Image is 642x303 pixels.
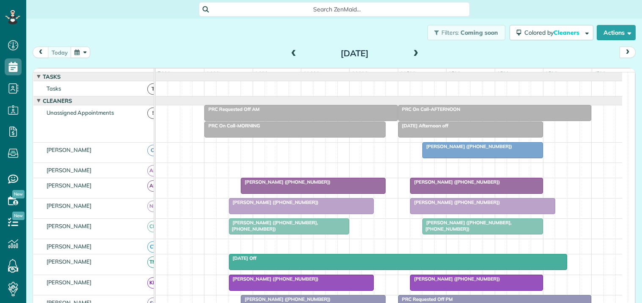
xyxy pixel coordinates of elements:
[524,29,582,36] span: Colored by
[410,179,500,185] span: [PERSON_NAME] ([PHONE_NUMBER])
[45,85,63,92] span: Tasks
[147,256,159,268] span: TM
[410,199,500,205] span: [PERSON_NAME] ([PHONE_NUMBER])
[543,70,558,77] span: 3pm
[147,107,159,119] span: !
[441,29,459,36] span: Filters:
[147,180,159,192] span: AR
[398,296,453,302] span: PRC Requested Off PM
[398,106,461,112] span: PRC On Call-AFTERNOON
[554,29,581,36] span: Cleaners
[446,70,461,77] span: 1pm
[204,123,260,129] span: PRC On Call-MORNING
[240,296,331,302] span: [PERSON_NAME] ([PHONE_NUMBER])
[592,70,607,77] span: 4pm
[45,202,94,209] span: [PERSON_NAME]
[620,47,636,58] button: next
[12,212,25,220] span: New
[204,106,260,112] span: PRC Requested Off AM
[33,47,49,58] button: prev
[45,109,116,116] span: Unassigned Appointments
[422,143,512,149] span: [PERSON_NAME] ([PHONE_NUMBER])
[229,255,257,261] span: [DATE] Off
[147,221,159,232] span: CM
[45,167,94,174] span: [PERSON_NAME]
[301,70,320,77] span: 10am
[147,165,159,176] span: AH
[45,223,94,229] span: [PERSON_NAME]
[229,199,319,205] span: [PERSON_NAME] ([PHONE_NUMBER])
[45,182,94,189] span: [PERSON_NAME]
[597,25,636,40] button: Actions
[45,279,94,286] span: [PERSON_NAME]
[147,241,159,253] span: CT
[398,70,416,77] span: 12pm
[410,276,500,282] span: [PERSON_NAME] ([PHONE_NUMBER])
[302,49,408,58] h2: [DATE]
[510,25,593,40] button: Colored byCleaners
[495,70,510,77] span: 2pm
[45,243,94,250] span: [PERSON_NAME]
[45,258,94,265] span: [PERSON_NAME]
[422,220,512,231] span: [PERSON_NAME] ([PHONE_NUMBER], [PHONE_NUMBER])
[48,47,72,58] button: today
[41,73,62,80] span: Tasks
[253,70,269,77] span: 9am
[147,277,159,289] span: KD
[45,146,94,153] span: [PERSON_NAME]
[350,70,369,77] span: 11am
[147,201,159,212] span: ND
[229,220,318,231] span: [PERSON_NAME] ([PHONE_NUMBER], [PHONE_NUMBER])
[41,97,74,104] span: Cleaners
[204,70,220,77] span: 8am
[398,123,449,129] span: [DATE] Afternoon off
[240,179,331,185] span: [PERSON_NAME] ([PHONE_NUMBER])
[147,145,159,156] span: CJ
[156,70,171,77] span: 7am
[460,29,499,36] span: Coming soon
[229,276,319,282] span: [PERSON_NAME] ([PHONE_NUMBER])
[12,190,25,198] span: New
[147,83,159,95] span: T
